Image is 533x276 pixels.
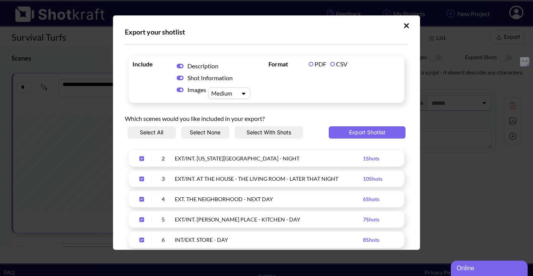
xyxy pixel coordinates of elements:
div: EXT. THE NEIGHBORHOOD - NEXT DAY [175,195,363,203]
label: CSV [330,60,348,68]
div: 3 [154,174,173,183]
button: Select All [127,126,176,139]
span: 8 Shots [363,236,379,243]
div: INT/EXT. STORE - DAY [175,235,363,244]
label: PDF [309,60,326,68]
span: Shot Information [187,74,233,81]
span: 1 Shots [363,155,379,162]
div: Export your shotlist [125,27,408,36]
iframe: chat widget [451,259,529,276]
div: 5 [154,215,173,224]
div: EXT/INT. [PERSON_NAME] PLACE - KITCHEN - DAY [175,215,363,224]
div: Which scenes would you like included in your export? [125,107,408,126]
div: EXT/INT. [US_STATE][GEOGRAPHIC_DATA] - NIGHT [175,154,363,163]
span: Format [268,60,307,68]
div: 6 [154,235,173,244]
span: 7 Shots [363,216,379,223]
span: Include [132,60,171,68]
button: Export Shotlist [329,126,406,139]
span: Images [187,86,208,94]
button: Select With Shots [235,126,303,139]
span: 6 Shots [363,196,379,202]
span: Description [187,62,218,69]
div: Upload Script [113,15,420,250]
div: 2 [154,154,173,163]
div: 4 [154,195,173,203]
button: Select None [181,126,230,139]
span: 10 Shots [363,175,382,182]
div: EXT/INT. AT THE HOUSE - THE LIVING ROOM - LATER THAT NIGHT [175,174,363,183]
